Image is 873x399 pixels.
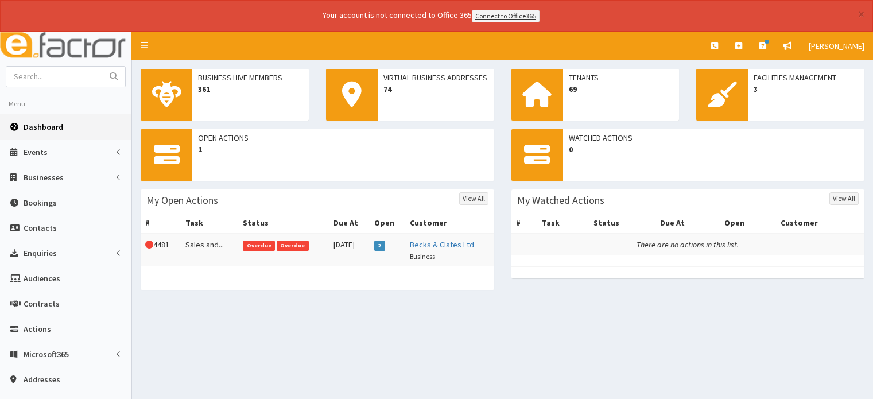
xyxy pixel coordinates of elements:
[6,67,103,87] input: Search...
[511,212,538,234] th: #
[410,252,435,261] small: Business
[405,212,494,234] th: Customer
[24,223,57,233] span: Contacts
[459,192,488,205] a: View All
[24,299,60,309] span: Contracts
[24,172,64,183] span: Businesses
[24,374,60,385] span: Addresses
[329,234,370,266] td: [DATE]
[370,212,405,234] th: Open
[472,10,540,22] a: Connect to Office365
[537,212,589,234] th: Task
[181,212,238,234] th: Task
[198,144,488,155] span: 1
[776,212,864,234] th: Customer
[569,144,859,155] span: 0
[800,32,873,60] a: [PERSON_NAME]
[383,72,488,83] span: Virtual Business Addresses
[329,212,370,234] th: Due At
[569,132,859,144] span: Watched Actions
[655,212,720,234] th: Due At
[589,212,655,234] th: Status
[858,8,864,20] button: ×
[145,241,153,249] i: This Action is overdue!
[754,72,859,83] span: Facilities Management
[238,212,328,234] th: Status
[720,212,775,234] th: Open
[198,83,303,95] span: 361
[24,248,57,258] span: Enquiries
[198,72,303,83] span: Business Hive Members
[24,324,51,334] span: Actions
[198,132,488,144] span: Open Actions
[181,234,238,266] td: Sales and...
[24,197,57,208] span: Bookings
[24,147,48,157] span: Events
[24,273,60,284] span: Audiences
[146,195,218,206] h3: My Open Actions
[569,83,674,95] span: 69
[141,234,181,266] td: 4481
[809,41,864,51] span: [PERSON_NAME]
[517,195,604,206] h3: My Watched Actions
[754,83,859,95] span: 3
[243,241,275,251] span: Overdue
[637,239,739,250] i: There are no actions in this list.
[95,9,767,22] div: Your account is not connected to Office 365
[410,239,474,250] a: Becks & Clates Ltd
[383,83,488,95] span: 74
[24,349,69,359] span: Microsoft365
[24,122,63,132] span: Dashboard
[141,212,181,234] th: #
[829,192,859,205] a: View All
[374,241,385,251] span: 2
[277,241,309,251] span: Overdue
[569,72,674,83] span: Tenants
